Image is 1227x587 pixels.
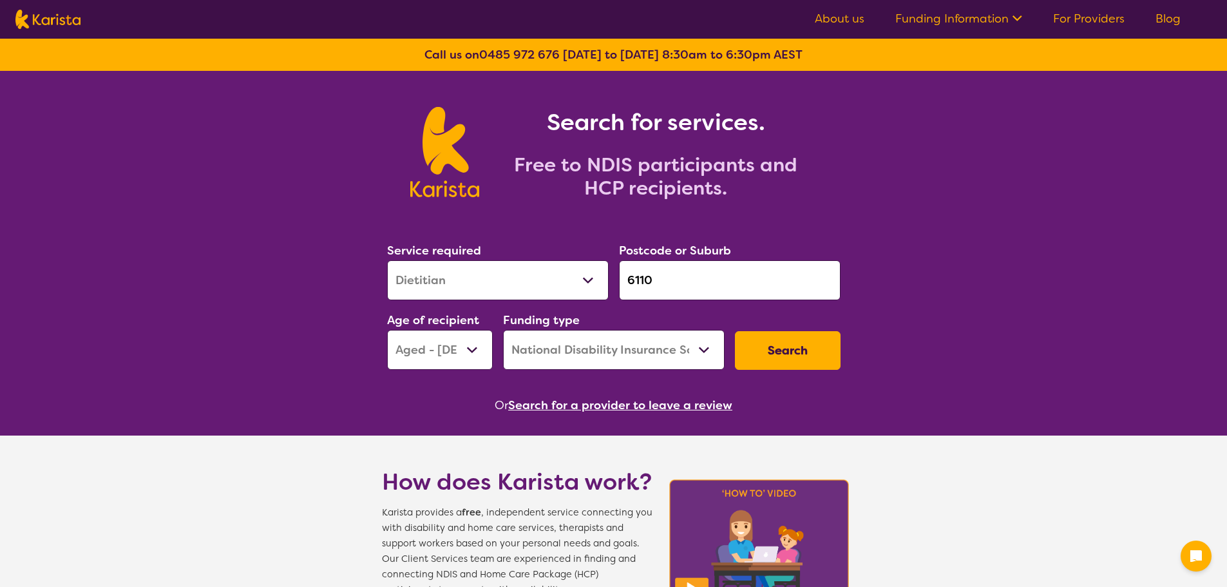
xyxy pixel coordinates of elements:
button: Search [735,331,841,370]
b: Call us on [DATE] to [DATE] 8:30am to 6:30pm AEST [424,47,803,63]
a: About us [815,11,864,26]
a: For Providers [1053,11,1125,26]
h1: How does Karista work? [382,467,652,497]
label: Age of recipient [387,313,479,328]
label: Funding type [503,313,580,328]
input: Type [619,260,841,300]
a: Funding Information [895,11,1022,26]
button: Search for a provider to leave a review [508,396,732,415]
a: Blog [1156,11,1181,26]
span: Or [495,396,508,415]
h2: Free to NDIS participants and HCP recipients. [495,153,817,200]
a: 0485 972 676 [479,47,560,63]
label: Postcode or Suburb [619,243,731,258]
b: free [462,506,481,519]
h1: Search for services. [495,107,817,138]
label: Service required [387,243,481,258]
img: Karista logo [410,107,479,197]
img: Karista logo [15,10,81,29]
